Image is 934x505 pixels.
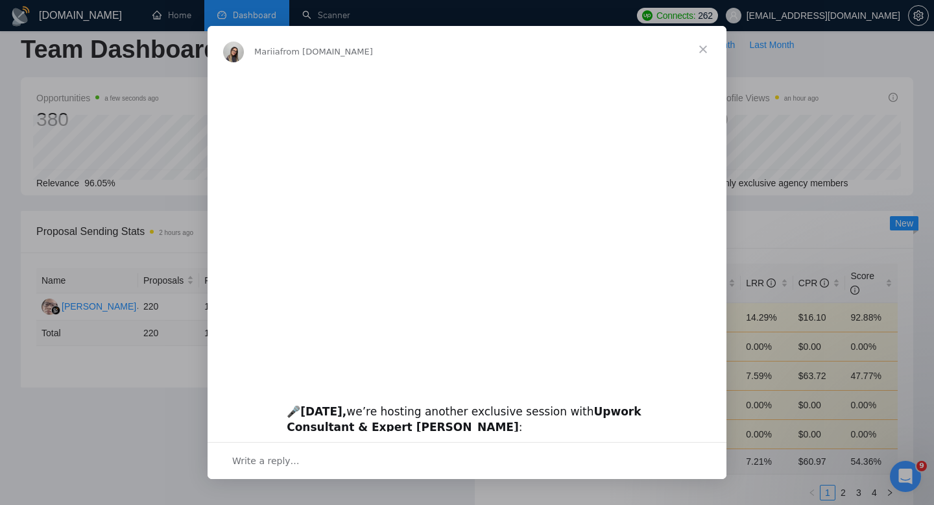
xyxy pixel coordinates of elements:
span: from [DOMAIN_NAME] [280,47,373,56]
img: Profile image for Mariia [223,42,244,62]
div: Open conversation and reply [208,442,726,479]
div: 🎤 we’re hosting another exclusive session with : [287,389,647,435]
span: Mariia [254,47,280,56]
span: Write a reply… [232,452,300,469]
b: Upwork Consultant & Expert [PERSON_NAME] [287,405,641,434]
span: Close [680,26,726,73]
b: [DATE], [300,405,346,418]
